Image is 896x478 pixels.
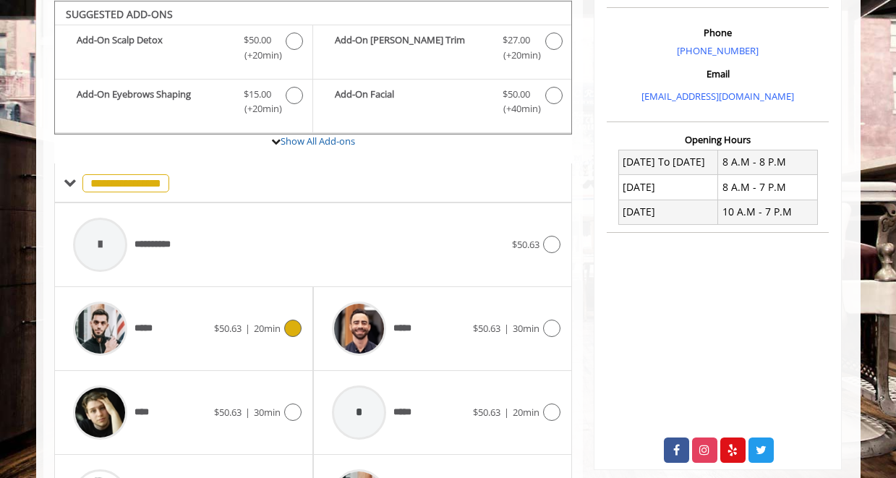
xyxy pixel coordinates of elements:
[513,406,539,419] span: 20min
[244,87,271,102] span: $15.00
[503,87,530,102] span: $50.00
[254,322,281,335] span: 20min
[214,406,242,419] span: $50.63
[77,87,229,117] b: Add-On Eyebrows Shaping
[254,406,281,419] span: 30min
[54,1,573,135] div: The Made Man Haircut Add-onS
[677,44,759,57] a: [PHONE_NUMBER]
[641,90,794,103] a: [EMAIL_ADDRESS][DOMAIN_NAME]
[245,322,250,335] span: |
[473,406,500,419] span: $50.63
[618,175,718,200] td: [DATE]
[610,69,825,79] h3: Email
[513,322,539,335] span: 30min
[610,27,825,38] h3: Phone
[607,135,829,145] h3: Opening Hours
[66,7,173,21] b: SUGGESTED ADD-ONS
[473,322,500,335] span: $50.63
[62,33,305,67] label: Add-On Scalp Detox
[214,322,242,335] span: $50.63
[618,200,718,224] td: [DATE]
[718,200,818,224] td: 10 A.M - 7 P.M
[335,87,488,117] b: Add-On Facial
[236,101,278,116] span: (+20min )
[320,87,564,121] label: Add-On Facial
[503,33,530,48] span: $27.00
[495,101,537,116] span: (+40min )
[62,87,305,121] label: Add-On Eyebrows Shaping
[320,33,564,67] label: Add-On Beard Trim
[244,33,271,48] span: $50.00
[245,406,250,419] span: |
[504,406,509,419] span: |
[618,150,718,174] td: [DATE] To [DATE]
[718,150,818,174] td: 8 A.M - 8 P.M
[512,238,539,251] span: $50.63
[281,135,355,148] a: Show All Add-ons
[718,175,818,200] td: 8 A.M - 7 P.M
[335,33,488,63] b: Add-On [PERSON_NAME] Trim
[495,48,537,63] span: (+20min )
[77,33,229,63] b: Add-On Scalp Detox
[236,48,278,63] span: (+20min )
[504,322,509,335] span: |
